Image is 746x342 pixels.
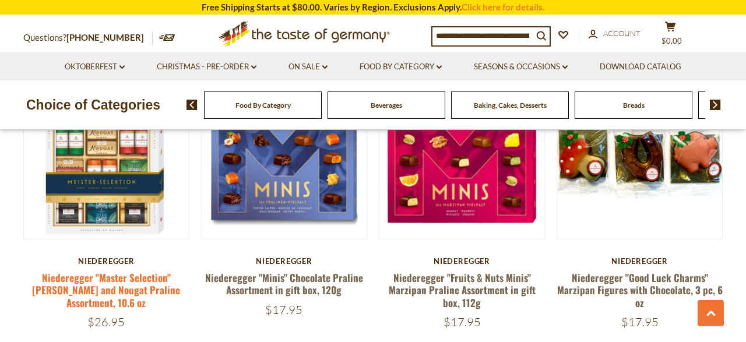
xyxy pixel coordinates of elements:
[557,256,723,266] div: Niederegger
[389,270,536,310] a: Niederegger "Fruits & Nuts Minis" Marzipan Praline Assortment in gift box, 112g
[66,32,144,43] a: [PHONE_NUMBER]
[710,100,721,110] img: next arrow
[205,270,363,297] a: Niederegger "Minis" Chocolate Praline Assortment in gift box, 120g
[201,256,367,266] div: Niederegger
[265,302,302,317] span: $17.95
[65,61,125,73] a: Oktoberfest
[557,74,722,239] img: Niederegger
[202,74,367,239] img: Niederegger
[87,315,125,329] span: $26.95
[23,256,189,266] div: Niederegger
[621,315,659,329] span: $17.95
[600,61,681,73] a: Download Catalog
[186,100,198,110] img: previous arrow
[474,61,568,73] a: Seasons & Occasions
[653,21,688,50] button: $0.00
[32,270,180,310] a: Niederegger "Master Selection" [PERSON_NAME] and Nougat Praline Assortment, 10.6 oz
[474,101,547,110] a: Baking, Cakes, Desserts
[379,74,544,239] img: Niederegger
[661,36,682,45] span: $0.00
[557,270,723,310] a: Niederegger "Good Luck Charms" Marzipan Figures with Chocolate, 3 pc, 6 oz
[603,29,641,38] span: Account
[288,61,328,73] a: On Sale
[589,27,641,40] a: Account
[360,61,442,73] a: Food By Category
[379,256,545,266] div: Niederegger
[235,101,291,110] a: Food By Category
[623,101,645,110] a: Breads
[23,30,153,45] p: Questions?
[371,101,402,110] a: Beverages
[462,2,544,12] a: Click here for details.
[444,315,481,329] span: $17.95
[24,74,189,239] img: Niederegger
[157,61,256,73] a: Christmas - PRE-ORDER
